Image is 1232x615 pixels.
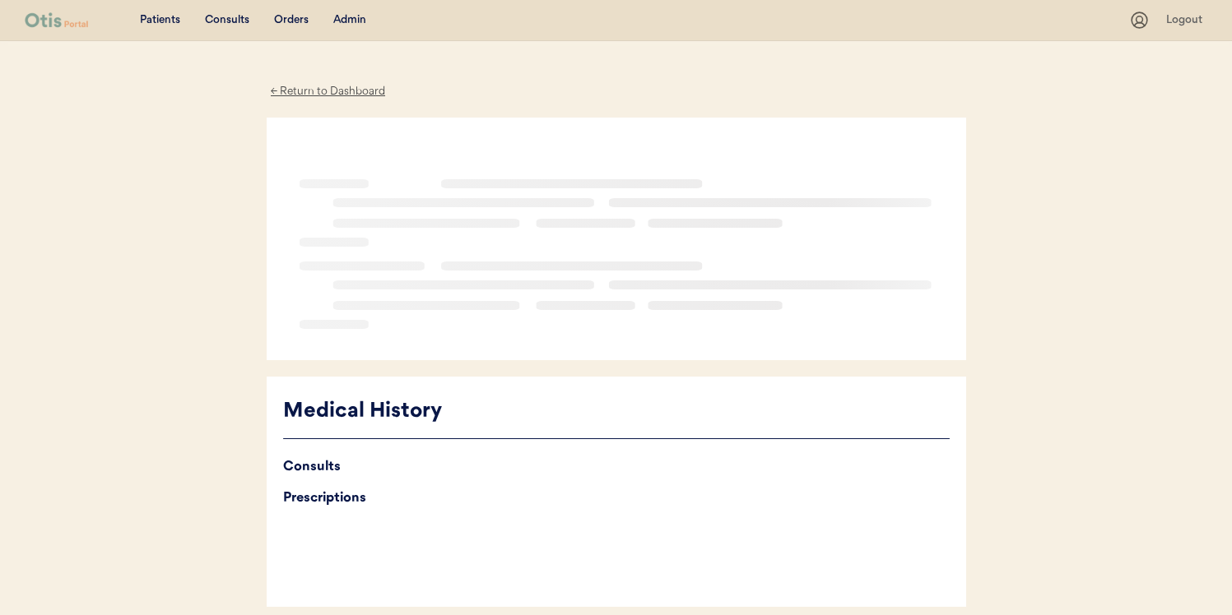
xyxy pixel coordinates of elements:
div: ← Return to Dashboard [267,82,390,101]
div: Consults [205,12,249,29]
div: Consults [283,455,950,479]
div: Logout [1166,12,1207,29]
div: Admin [333,12,366,29]
div: Orders [274,12,309,29]
div: Patients [140,12,180,29]
div: Medical History [283,396,950,428]
div: Prescriptions [283,487,950,510]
